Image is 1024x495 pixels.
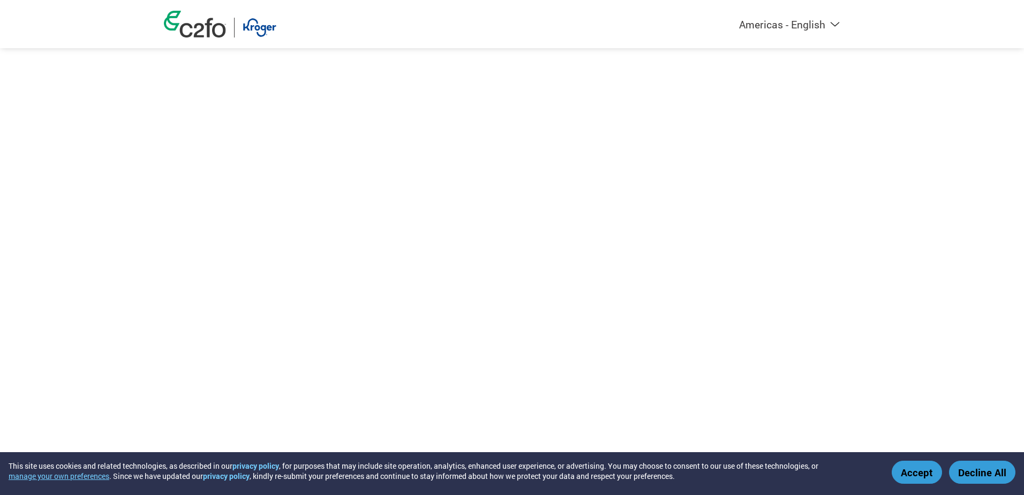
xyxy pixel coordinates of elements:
button: Accept [892,461,942,484]
a: privacy policy [203,471,250,481]
img: c2fo logo [164,11,226,37]
button: Decline All [949,461,1015,484]
div: This site uses cookies and related technologies, as described in our , for purposes that may incl... [9,461,876,481]
a: privacy policy [232,461,279,471]
img: Kroger [243,18,276,37]
button: manage your own preferences [9,471,109,481]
